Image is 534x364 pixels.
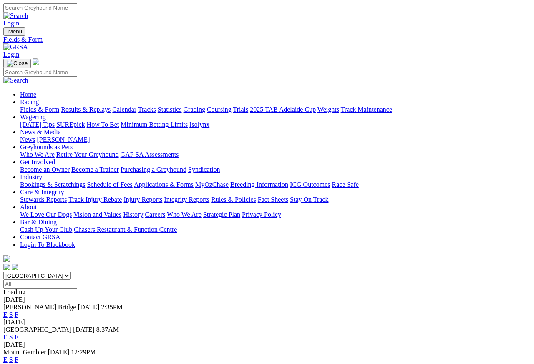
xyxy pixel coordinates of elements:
[71,349,96,356] span: 12:29PM
[20,211,72,218] a: We Love Our Dogs
[317,106,339,113] a: Weights
[3,341,531,349] div: [DATE]
[20,241,75,248] a: Login To Blackbook
[78,304,100,311] span: [DATE]
[3,264,10,270] img: facebook.svg
[121,151,179,158] a: GAP SA Assessments
[233,106,248,113] a: Trials
[123,196,162,203] a: Injury Reports
[3,296,531,304] div: [DATE]
[8,28,22,35] span: Menu
[211,196,256,203] a: Rules & Policies
[3,3,77,12] input: Search
[20,166,70,173] a: Become an Owner
[20,98,39,105] a: Racing
[48,349,70,356] span: [DATE]
[3,12,28,20] img: Search
[3,68,77,77] input: Search
[37,136,90,143] a: [PERSON_NAME]
[20,233,60,241] a: Contact GRSA
[121,166,186,173] a: Purchasing a Greyhound
[332,181,358,188] a: Race Safe
[20,113,46,120] a: Wagering
[87,121,119,128] a: How To Bet
[3,289,30,296] span: Loading...
[15,334,18,341] a: F
[61,106,111,113] a: Results & Replays
[20,218,57,226] a: Bar & Dining
[20,158,55,166] a: Get Involved
[9,311,13,318] a: S
[20,143,73,151] a: Greyhounds as Pets
[20,106,59,113] a: Fields & Form
[3,319,531,326] div: [DATE]
[20,121,531,128] div: Wagering
[3,311,8,318] a: E
[250,106,316,113] a: 2025 TAB Adelaide Cup
[3,356,8,363] a: E
[20,166,531,173] div: Get Involved
[290,196,328,203] a: Stay On Track
[258,196,288,203] a: Fact Sheets
[3,255,10,262] img: logo-grsa-white.png
[3,334,8,341] a: E
[138,106,156,113] a: Tracks
[20,226,531,233] div: Bar & Dining
[184,106,205,113] a: Grading
[341,106,392,113] a: Track Maintenance
[207,106,232,113] a: Coursing
[9,334,13,341] a: S
[3,77,28,84] img: Search
[112,106,136,113] a: Calendar
[145,211,165,218] a: Careers
[203,211,240,218] a: Strategic Plan
[20,181,531,188] div: Industry
[20,196,531,203] div: Care & Integrity
[3,349,46,356] span: Mount Gambier
[7,60,28,67] img: Close
[20,188,64,196] a: Care & Integrity
[3,59,31,68] button: Toggle navigation
[20,211,531,218] div: About
[123,211,143,218] a: History
[195,181,229,188] a: MyOzChase
[242,211,281,218] a: Privacy Policy
[56,151,119,158] a: Retire Your Greyhound
[20,136,531,143] div: News & Media
[12,264,18,270] img: twitter.svg
[56,121,85,128] a: SUREpick
[164,196,209,203] a: Integrity Reports
[230,181,288,188] a: Breeding Information
[68,196,122,203] a: Track Injury Rebate
[3,280,77,289] input: Select date
[20,136,35,143] a: News
[20,91,36,98] a: Home
[20,226,72,233] a: Cash Up Your Club
[87,181,132,188] a: Schedule of Fees
[158,106,182,113] a: Statistics
[73,326,95,333] span: [DATE]
[290,181,330,188] a: ICG Outcomes
[20,203,37,211] a: About
[9,356,13,363] a: S
[20,151,531,158] div: Greyhounds as Pets
[3,43,28,51] img: GRSA
[15,311,18,318] a: F
[15,356,18,363] a: F
[71,166,119,173] a: Become a Trainer
[20,128,61,136] a: News & Media
[188,166,220,173] a: Syndication
[134,181,194,188] a: Applications & Forms
[101,304,123,311] span: 2:35PM
[3,51,19,58] a: Login
[121,121,188,128] a: Minimum Betting Limits
[74,226,177,233] a: Chasers Restaurant & Function Centre
[96,326,119,333] span: 8:37AM
[20,106,531,113] div: Racing
[20,151,55,158] a: Who We Are
[3,304,76,311] span: [PERSON_NAME] Bridge
[3,36,531,43] a: Fields & Form
[167,211,202,218] a: Who We Are
[3,20,19,27] a: Login
[3,326,71,333] span: [GEOGRAPHIC_DATA]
